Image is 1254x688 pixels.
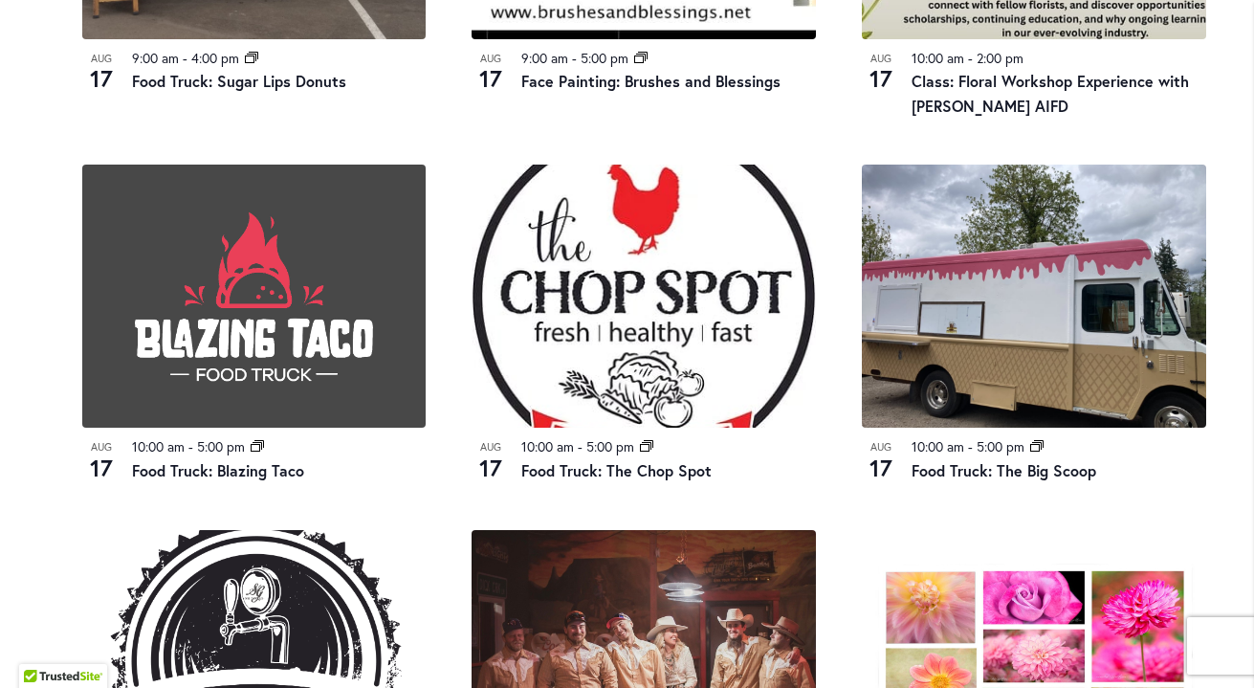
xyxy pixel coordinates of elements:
a: Food Truck: The Big Scoop [912,460,1096,480]
span: - [578,437,583,455]
time: 5:00 pm [581,49,628,67]
span: - [572,49,577,67]
span: 17 [472,62,510,95]
time: 5:00 pm [586,437,634,455]
iframe: Launch Accessibility Center [14,620,68,674]
a: Food Truck: Blazing Taco [132,460,304,480]
span: 17 [862,62,900,95]
time: 9:00 am [521,49,568,67]
a: Class: Floral Workshop Experience with [PERSON_NAME] AIFD [912,71,1189,116]
time: 10:00 am [132,437,185,455]
img: THE CHOP SPOT PDX – Food Truck [472,165,816,428]
time: 10:00 am [912,49,964,67]
span: 17 [82,62,121,95]
span: - [968,49,973,67]
span: Aug [82,439,121,455]
time: 2:00 pm [977,49,1023,67]
a: Face Painting: Brushes and Blessings [521,71,781,91]
span: - [183,49,187,67]
a: Food Truck: Sugar Lips Donuts [132,71,346,91]
img: Blazing Taco Food Truck [82,165,427,428]
time: 5:00 pm [977,437,1024,455]
span: Aug [862,51,900,67]
a: Food Truck: The Chop Spot [521,460,712,480]
time: 10:00 am [521,437,574,455]
span: 17 [82,452,121,484]
span: - [968,437,973,455]
span: 17 [862,452,900,484]
time: 10:00 am [912,437,964,455]
time: 9:00 am [132,49,179,67]
time: 5:00 pm [197,437,245,455]
time: 4:00 pm [191,49,239,67]
span: 17 [472,452,510,484]
span: Aug [472,439,510,455]
img: Food Truck: The Big Scoop [862,165,1206,428]
span: Aug [472,51,510,67]
span: Aug [82,51,121,67]
span: Aug [862,439,900,455]
span: - [188,437,193,455]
